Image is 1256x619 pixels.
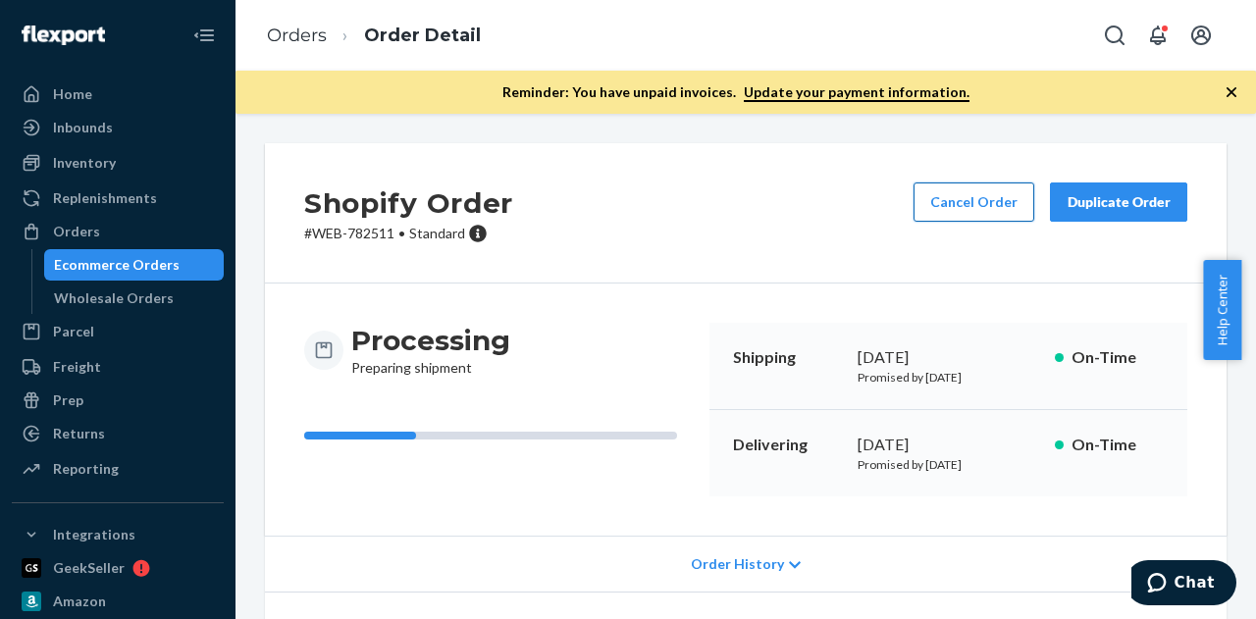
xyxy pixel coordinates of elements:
[351,323,510,378] div: Preparing shipment
[1050,182,1187,222] button: Duplicate Order
[12,216,224,247] a: Orders
[1203,260,1241,360] button: Help Center
[398,225,405,241] span: •
[44,249,225,281] a: Ecommerce Orders
[12,351,224,383] a: Freight
[1095,16,1134,55] button: Open Search Box
[12,316,224,347] a: Parcel
[1072,346,1164,369] p: On-Time
[12,453,224,485] a: Reporting
[53,357,101,377] div: Freight
[267,25,327,46] a: Orders
[1067,192,1171,212] div: Duplicate Order
[53,322,94,341] div: Parcel
[409,225,465,241] span: Standard
[1072,434,1164,456] p: On-Time
[733,346,842,369] p: Shipping
[858,434,1039,456] div: [DATE]
[54,255,180,275] div: Ecommerce Orders
[53,188,157,208] div: Replenishments
[364,25,481,46] a: Order Detail
[54,288,174,308] div: Wholesale Orders
[1131,560,1236,609] iframe: Opens a widget where you can chat to one of our agents
[184,16,224,55] button: Close Navigation
[12,552,224,584] a: GeekSeller
[733,434,842,456] p: Delivering
[304,182,513,224] h2: Shopify Order
[12,586,224,617] a: Amazon
[502,82,969,102] p: Reminder: You have unpaid invoices.
[53,84,92,104] div: Home
[12,418,224,449] a: Returns
[858,369,1039,386] p: Promised by [DATE]
[12,147,224,179] a: Inventory
[53,118,113,137] div: Inbounds
[1138,16,1177,55] button: Open notifications
[12,78,224,110] a: Home
[53,424,105,443] div: Returns
[12,112,224,143] a: Inbounds
[858,346,1039,369] div: [DATE]
[12,182,224,214] a: Replenishments
[251,7,497,65] ol: breadcrumbs
[12,385,224,416] a: Prep
[44,283,225,314] a: Wholesale Orders
[53,390,83,410] div: Prep
[53,558,125,578] div: GeekSeller
[1181,16,1221,55] button: Open account menu
[53,525,135,544] div: Integrations
[53,222,100,241] div: Orders
[914,182,1034,222] button: Cancel Order
[304,224,513,243] p: # WEB-782511
[12,519,224,550] button: Integrations
[858,456,1039,473] p: Promised by [DATE]
[351,323,510,358] h3: Processing
[691,554,784,574] span: Order History
[53,592,106,611] div: Amazon
[22,26,105,45] img: Flexport logo
[53,459,119,479] div: Reporting
[53,153,116,173] div: Inventory
[744,83,969,102] a: Update your payment information.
